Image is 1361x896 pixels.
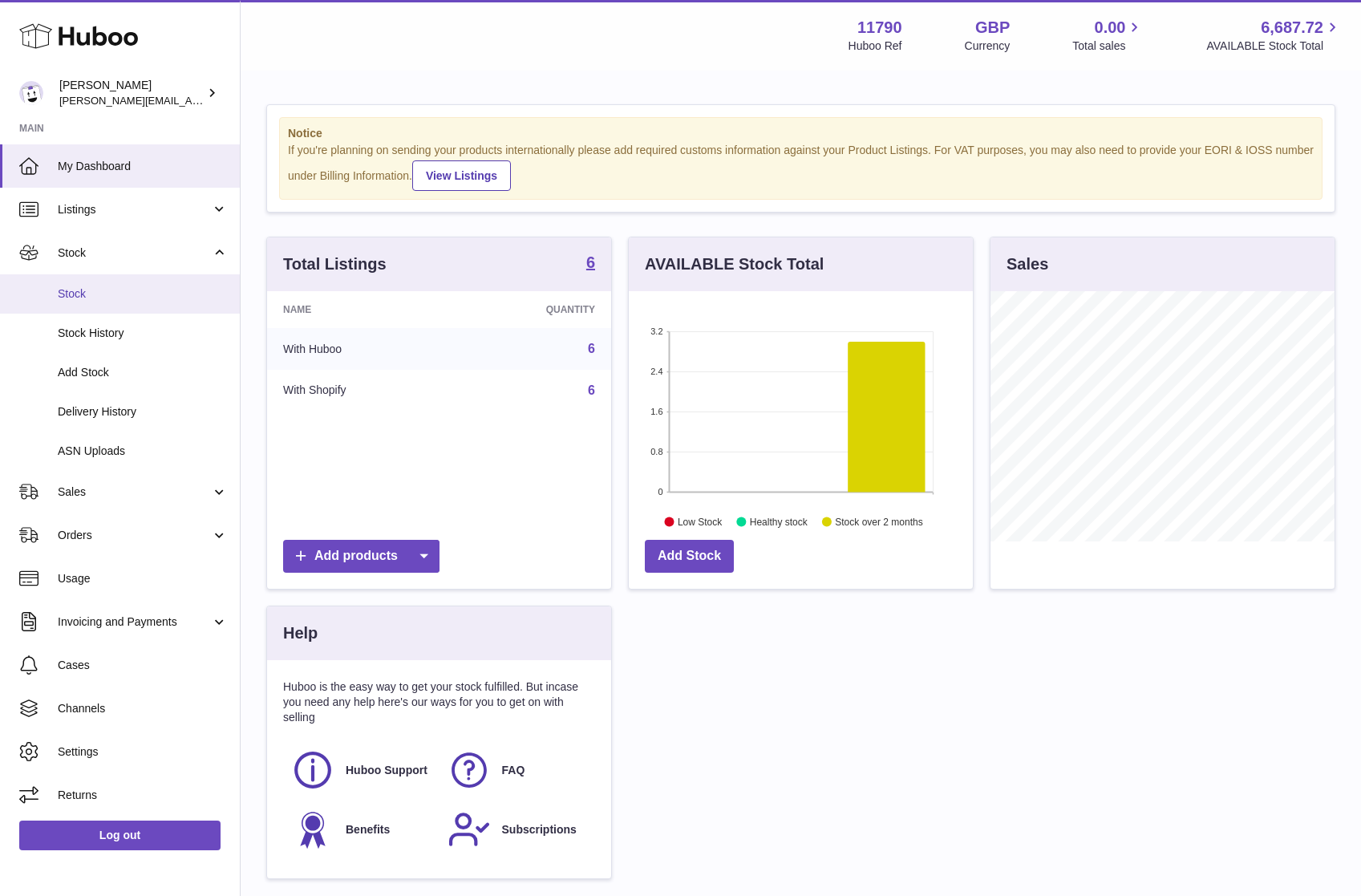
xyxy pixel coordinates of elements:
a: Huboo Support [291,748,431,792]
td: With Huboo [267,328,452,370]
strong: GBP [975,17,1010,39]
strong: 6 [586,254,595,270]
span: Returns [58,788,228,803]
a: View Listings [412,160,511,191]
text: 1.6 [650,407,662,416]
h3: AVAILABLE Stock Total [645,253,824,275]
text: 0.8 [650,447,662,456]
a: Subscriptions [448,808,588,851]
text: Low Stock [678,516,723,527]
span: [PERSON_NAME][EMAIL_ADDRESS][DOMAIN_NAME] [59,94,322,107]
div: Currency [965,39,1011,54]
text: Stock over 2 months [835,516,922,527]
td: With Shopify [267,370,452,412]
span: ASN Uploads [58,444,228,459]
a: 6 [588,383,595,397]
strong: 11790 [857,17,902,39]
span: Listings [58,202,211,217]
a: 6 [588,342,595,355]
span: Total sales [1072,39,1144,54]
a: Benefits [291,808,431,851]
span: Huboo Support [346,763,427,778]
text: Healthy stock [750,516,808,527]
span: AVAILABLE Stock Total [1206,39,1342,54]
text: 3.2 [650,326,662,336]
span: Orders [58,528,211,543]
span: Usage [58,571,228,586]
h3: Total Listings [283,253,387,275]
a: Log out [19,821,221,849]
img: alain@provence-wine.com [19,81,43,105]
span: FAQ [502,763,525,778]
h3: Sales [1007,253,1048,275]
span: Sales [58,484,211,500]
a: 6,687.72 AVAILABLE Stock Total [1206,17,1342,54]
span: My Dashboard [58,159,228,174]
span: Channels [58,701,228,716]
h3: Help [283,622,318,644]
div: [PERSON_NAME] [59,78,204,108]
a: Add Stock [645,540,734,573]
text: 0 [658,487,662,497]
span: Settings [58,744,228,760]
span: Stock [58,245,211,261]
span: Subscriptions [502,822,577,837]
a: 6 [586,254,595,274]
div: If you're planning on sending your products internationally please add required customs informati... [288,143,1314,191]
div: Huboo Ref [849,39,902,54]
a: 0.00 Total sales [1072,17,1144,54]
span: Stock [58,286,228,302]
span: Stock History [58,326,228,341]
span: Benefits [346,822,390,837]
span: Delivery History [58,404,228,420]
span: 0.00 [1095,17,1126,39]
p: Huboo is the easy way to get your stock fulfilled. But incase you need any help here's our ways f... [283,679,595,725]
strong: Notice [288,126,1314,141]
th: Quantity [452,291,611,328]
a: Add products [283,540,439,573]
span: Invoicing and Payments [58,614,211,630]
span: Cases [58,658,228,673]
span: 6,687.72 [1261,17,1323,39]
text: 2.4 [650,367,662,376]
span: Add Stock [58,365,228,380]
th: Name [267,291,452,328]
a: FAQ [448,748,588,792]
